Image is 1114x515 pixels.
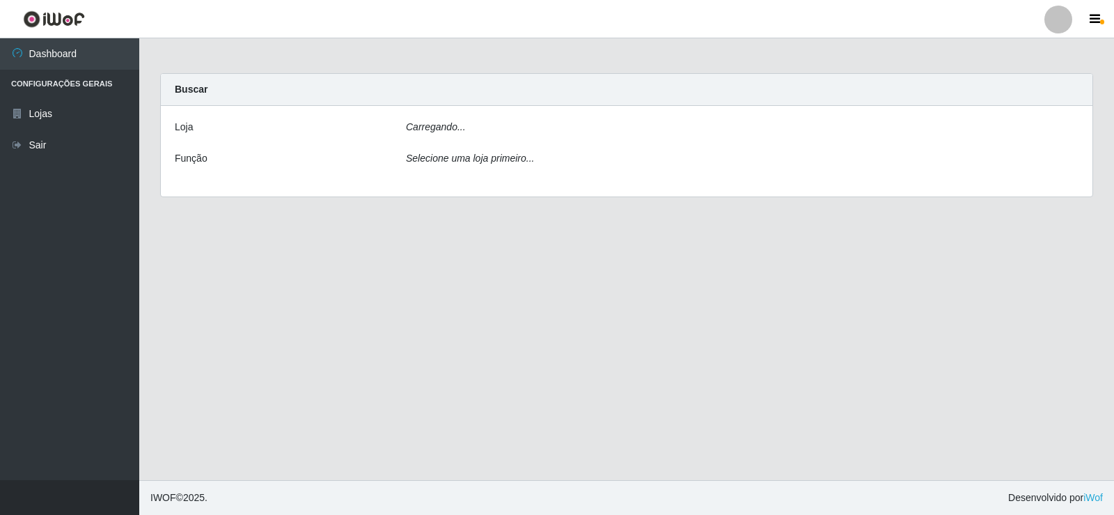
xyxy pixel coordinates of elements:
[23,10,85,28] img: CoreUI Logo
[175,120,193,134] label: Loja
[150,492,176,503] span: IWOF
[406,153,534,164] i: Selecione uma loja primeiro...
[406,121,466,132] i: Carregando...
[1008,491,1103,505] span: Desenvolvido por
[150,491,207,505] span: © 2025 .
[175,84,207,95] strong: Buscar
[175,151,207,166] label: Função
[1083,492,1103,503] a: iWof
